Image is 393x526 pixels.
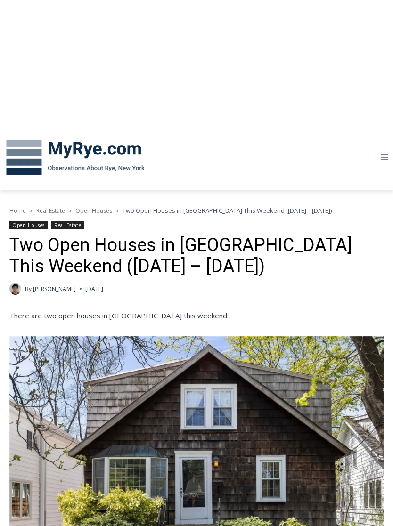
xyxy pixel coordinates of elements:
[9,283,21,295] a: Author image
[9,221,48,229] a: Open Houses
[9,310,384,321] p: There are two open houses in [GEOGRAPHIC_DATA] this weekend.
[123,206,332,215] span: Two Open Houses in [GEOGRAPHIC_DATA] This Weekend ([DATE] – [DATE])
[116,208,119,214] span: >
[51,221,84,229] a: Real Estate
[9,206,384,215] nav: Breadcrumbs
[376,150,393,165] button: Open menu
[9,207,26,215] a: Home
[9,283,21,295] img: Patel, Devan - bio cropped 200x200
[30,208,33,214] span: >
[33,285,76,293] a: [PERSON_NAME]
[9,235,384,277] h1: Two Open Houses in [GEOGRAPHIC_DATA] This Weekend ([DATE] – [DATE])
[85,284,103,293] time: [DATE]
[36,207,65,215] a: Real Estate
[69,208,72,214] span: >
[25,284,32,293] span: By
[75,207,112,215] a: Open Houses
